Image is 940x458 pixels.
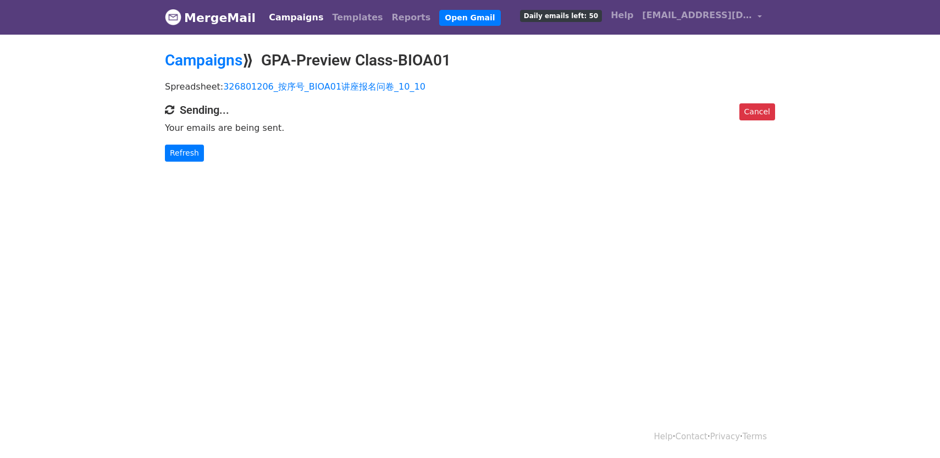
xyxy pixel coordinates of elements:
a: Help [654,432,673,442]
a: Privacy [710,432,740,442]
span: Daily emails left: 50 [520,10,602,22]
a: Daily emails left: 50 [516,4,606,26]
span: [EMAIL_ADDRESS][DOMAIN_NAME] [642,9,752,22]
a: 326801206_按序号_BIOA01讲座报名问卷_10_10 [223,81,425,92]
a: Templates [328,7,387,29]
a: Open Gmail [439,10,500,26]
p: Your emails are being sent. [165,122,775,134]
a: Contact [676,432,707,442]
img: MergeMail logo [165,9,181,25]
p: Spreadsheet: [165,81,775,92]
a: Reports [388,7,435,29]
a: Cancel [739,103,775,120]
a: Help [606,4,638,26]
h4: Sending... [165,103,775,117]
a: Terms [743,432,767,442]
h2: ⟫ GPA-Preview Class-BIOA01 [165,51,775,70]
a: Campaigns [165,51,242,69]
a: [EMAIL_ADDRESS][DOMAIN_NAME] [638,4,766,30]
a: Refresh [165,145,204,162]
a: MergeMail [165,6,256,29]
a: Campaigns [264,7,328,29]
